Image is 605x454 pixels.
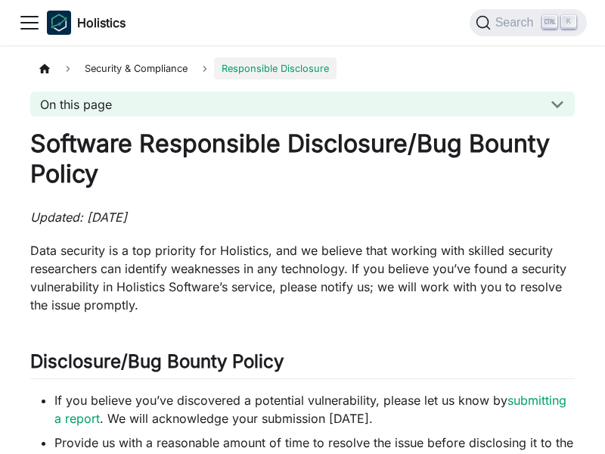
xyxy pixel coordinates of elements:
img: Holistics [47,11,71,35]
li: If you believe you’ve discovered a potential vulnerability, please let us know by . We will ackno... [54,391,575,428]
button: Search (Ctrl+K) [470,9,587,36]
a: HolisticsHolistics [47,11,126,35]
b: Holistics [77,14,126,32]
button: On this page [30,92,575,117]
kbd: K [561,15,576,29]
span: Search [491,16,543,30]
nav: Breadcrumbs [30,58,575,79]
span: Responsible Disclosure [214,58,337,79]
h1: Software Responsible Disclosure/Bug Bounty Policy [30,129,575,189]
em: Updated: [DATE] [30,210,127,225]
h2: Disclosure/Bug Bounty Policy [30,350,575,379]
span: Security & Compliance [77,58,195,79]
button: Toggle navigation bar [18,11,41,34]
a: Home page [30,58,59,79]
p: Data security is a top priority for Holistics, and we believe that working with skilled security ... [30,241,575,314]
